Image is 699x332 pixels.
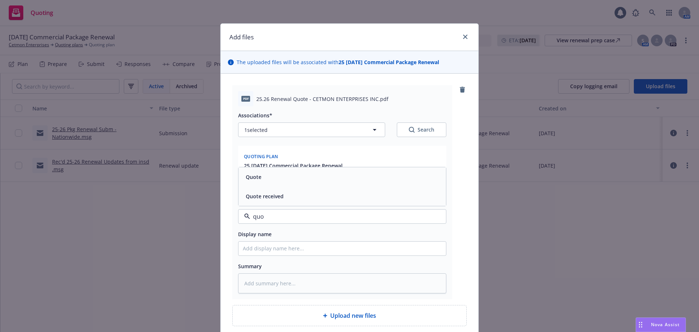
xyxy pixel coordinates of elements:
[238,231,272,238] span: Display name
[458,85,467,94] a: remove
[256,95,388,103] span: 25.26 Renewal Quote - CETMON ENTERPRISES INC.pdf
[246,192,284,200] button: Quote received
[244,153,278,160] span: Quoting plan
[237,58,439,66] span: The uploaded files will be associated with
[238,112,272,119] span: Associations*
[339,59,439,66] strong: 25 [DATE] Commercial Package Renewal
[397,122,446,137] button: SearchSearch
[244,162,343,169] button: 25 [DATE] Commercial Package Renewal
[636,318,645,332] div: Drag to move
[238,122,385,137] button: 1selected
[409,126,434,133] div: Search
[246,173,261,181] button: Quote
[330,311,376,320] span: Upload new files
[651,321,680,328] span: Nova Assist
[636,317,686,332] button: Nova Assist
[232,305,467,326] div: Upload new files
[229,32,254,42] h1: Add files
[238,242,446,255] input: Add display name here...
[238,263,262,270] span: Summary
[241,96,250,101] span: pdf
[409,127,415,133] svg: Search
[250,212,431,221] input: Filter by keyword
[461,32,470,41] a: close
[244,126,268,134] span: 1 selected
